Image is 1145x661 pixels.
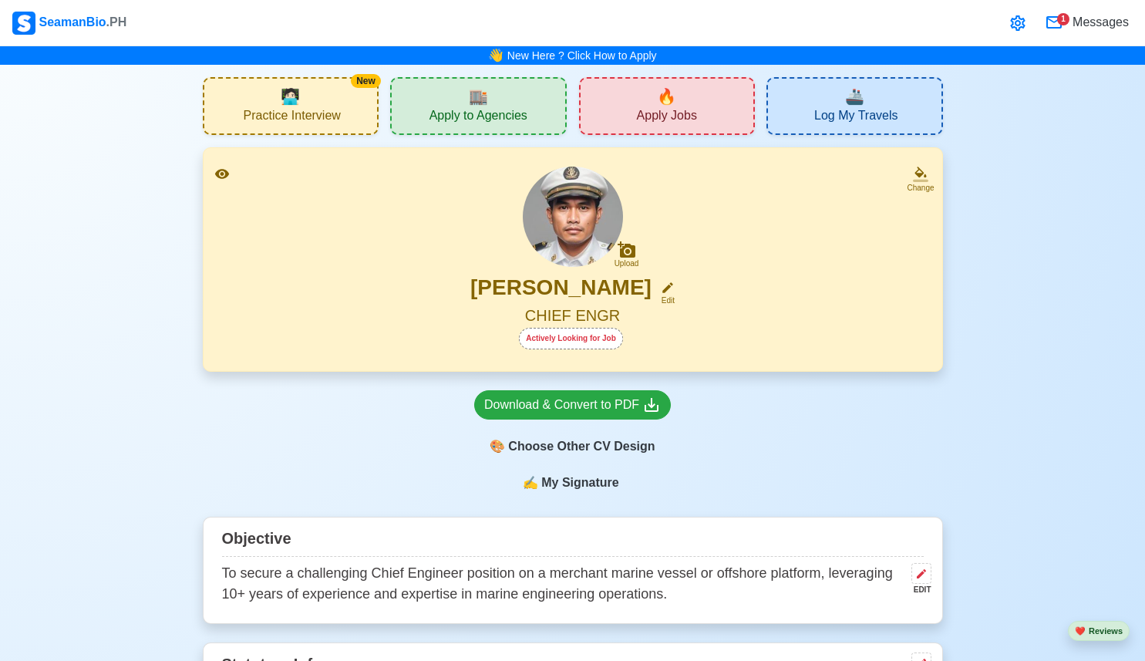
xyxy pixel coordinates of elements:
img: Logo [12,12,35,35]
span: paint [490,437,505,456]
a: New Here ? Click How to Apply [507,49,657,62]
a: Download & Convert to PDF [474,390,671,420]
div: Choose Other CV Design [474,432,671,461]
div: Actively Looking for Job [519,328,623,349]
span: agencies [469,85,488,108]
div: Objective [222,524,924,557]
h5: CHIEF ENGR [222,306,924,328]
div: New [351,74,381,88]
span: bell [484,43,507,67]
button: heartReviews [1068,621,1130,642]
div: 1 [1057,13,1069,25]
span: Apply Jobs [637,108,697,127]
div: SeamanBio [12,12,126,35]
span: interview [281,85,300,108]
span: Apply to Agencies [429,108,527,127]
div: Change [907,182,934,194]
span: sign [523,474,538,492]
span: Practice Interview [244,108,341,127]
span: Log My Travels [814,108,897,127]
span: travel [845,85,864,108]
span: .PH [106,15,127,29]
span: My Signature [538,474,621,492]
span: Messages [1069,13,1129,32]
span: new [657,85,676,108]
div: EDIT [905,584,931,595]
span: heart [1075,626,1086,636]
div: Upload [615,259,639,268]
p: To secure a challenging Chief Engineer position on a merchant marine vessel or offshore platform,... [222,563,905,605]
h3: [PERSON_NAME] [470,275,652,306]
div: Edit [655,295,675,306]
